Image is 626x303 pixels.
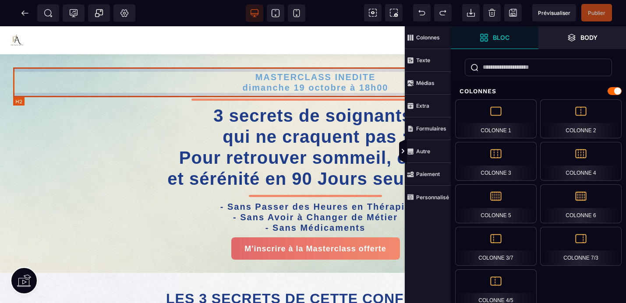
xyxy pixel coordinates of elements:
span: Ouvrir les blocs [451,26,538,49]
strong: Paiement [416,171,440,177]
strong: Texte [416,57,430,63]
span: SEO [44,9,53,18]
span: Voir mobile [288,4,305,22]
span: Paiement [405,163,451,186]
span: Rétablir [434,4,452,21]
strong: Body [580,34,598,41]
span: Défaire [413,4,431,21]
span: Afficher les vues [451,138,460,165]
div: Colonne 5 [455,184,537,223]
span: Métadata SEO [37,4,59,22]
span: Popup [95,9,103,18]
strong: Colonnes [416,34,440,41]
span: Importer [462,4,480,21]
span: Formulaires [405,117,451,140]
span: Colonnes [405,26,451,49]
button: M'inscrire à la Masterclass [512,4,621,24]
span: Extra [405,95,451,117]
span: Favicon [113,4,135,22]
h2: MASTERCLASS INEDITE dimanche 19 octobre à 18h00 [13,41,618,71]
strong: Extra [416,102,429,109]
span: Enregistrer [504,4,522,21]
span: Médias [405,72,451,95]
button: M'inscrire à la Masterclass offerte [231,211,400,233]
span: Prévisualiser [538,10,570,16]
img: 86e1ef72b690ae2b79141b6fe276df02.png [7,5,25,23]
span: Nettoyage [483,4,501,21]
h1: 3 secrets de soignants qui ne craquent pas : Pour retrouver sommeil, clarté et sérénité en 90 Jou... [13,74,618,167]
div: Colonne 6 [540,184,622,223]
span: Créer une alerte modale [88,4,110,22]
span: Aperçu [532,4,576,21]
span: Publier [588,10,605,16]
span: Tracking [69,9,78,18]
div: Colonne 1 [455,99,537,138]
strong: Bloc [493,34,509,41]
strong: Médias [416,80,435,86]
span: Code de suivi [63,4,85,22]
span: Voir bureau [246,4,263,22]
div: Colonnes [451,83,626,99]
div: Colonne 3 [455,142,537,181]
span: Ouvrir les calques [538,26,626,49]
strong: Formulaires [416,125,446,132]
div: Colonne 2 [540,99,622,138]
span: Voir les composants [364,4,382,21]
h1: LES 3 SECRETS DE CETTE CONFERENCE [13,260,618,285]
span: Autre [405,140,451,163]
span: Voir tablette [267,4,284,22]
span: Enregistrer le contenu [581,4,612,21]
div: Colonne 4 [540,142,622,181]
h2: - Sans Passer des Heures en Thérapie - Sans Avoir à Changer de Métier - Sans Médicaments [13,171,618,211]
div: Colonne 3/7 [455,227,537,266]
span: Texte [405,49,451,72]
div: Colonne 7/3 [540,227,622,266]
span: Retour [16,4,34,22]
span: Personnalisé [405,186,451,208]
span: Réglages Body [120,9,129,18]
strong: Autre [416,148,430,155]
span: Capture d'écran [385,4,403,21]
strong: Personnalisé [416,194,449,201]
